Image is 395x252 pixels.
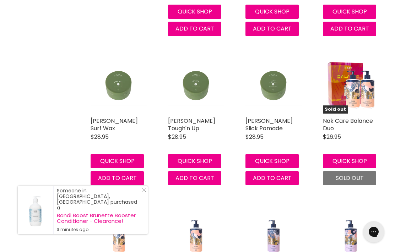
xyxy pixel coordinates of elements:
span: $28.95 [245,133,264,141]
a: [PERSON_NAME] Surf Wax [91,117,138,132]
span: $28.95 [168,133,186,141]
span: Add to cart [330,24,369,33]
div: Someone in [GEOGRAPHIC_DATA], [GEOGRAPHIC_DATA] purchased a [57,188,141,232]
span: Sold out [323,105,348,114]
span: Add to cart [253,174,292,182]
button: Quick shop [245,5,299,19]
button: Quick shop [168,5,221,19]
span: $28.95 [91,133,109,141]
span: Sold out [336,174,364,182]
button: Add to cart [91,171,144,185]
button: Quick shop [323,154,376,168]
iframe: Gorgias live chat messenger [359,219,388,245]
button: Quick shop [91,154,144,168]
img: Nak Barber Slick Pomade [245,57,302,114]
img: Nak Care Balance Duo [323,57,379,114]
span: Add to cart [175,24,214,33]
small: 3 minutes ago [57,227,141,232]
a: Nak Care Balance Duo Nak Care Balance Duo Sold out [323,57,379,114]
button: Sold out [323,171,376,185]
a: [PERSON_NAME] Slick Pomade [245,117,293,132]
button: Quick shop [323,5,376,19]
button: Add to cart [168,171,221,185]
a: [PERSON_NAME] Tough'n Up [168,117,215,132]
a: Visit product page [18,186,53,234]
span: Add to cart [98,174,137,182]
button: Quick shop [245,154,299,168]
span: Add to cart [253,24,292,33]
img: Nak Barber Tough'n Up [168,57,224,114]
button: Add to cart [245,171,299,185]
img: Nak Barber Surf Wax [91,57,147,114]
a: Close Notification [139,188,146,195]
span: Add to cart [175,174,214,182]
button: Add to cart [245,22,299,36]
a: Bondi Boost Brunette Booster Conditioner - Clearance! [57,213,141,224]
span: $26.95 [323,133,341,141]
svg: Close Icon [142,188,146,192]
a: Nak Care Balance Duo [323,117,373,132]
button: Quick shop [168,154,221,168]
button: Add to cart [168,22,221,36]
button: Add to cart [323,22,376,36]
